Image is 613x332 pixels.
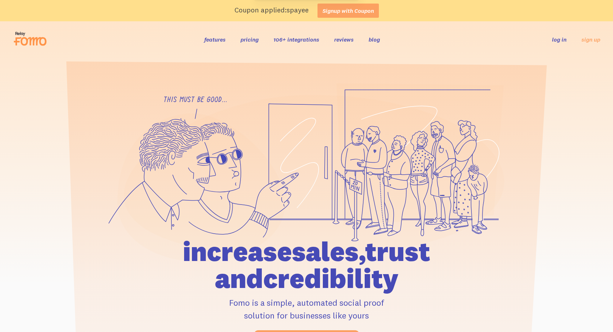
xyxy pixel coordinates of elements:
[142,296,471,322] p: Fomo is a simple, automated social proof solution for businesses like yours
[369,36,380,43] a: blog
[317,4,379,18] a: Signup with Coupon
[241,36,259,43] a: pricing
[274,36,319,43] a: 106+ integrations
[552,36,567,43] a: log in
[287,5,309,14] span: spayee
[581,36,600,43] a: sign up
[334,36,354,43] a: reviews
[204,36,226,43] a: features
[142,238,471,292] h1: increase sales, trust and credibility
